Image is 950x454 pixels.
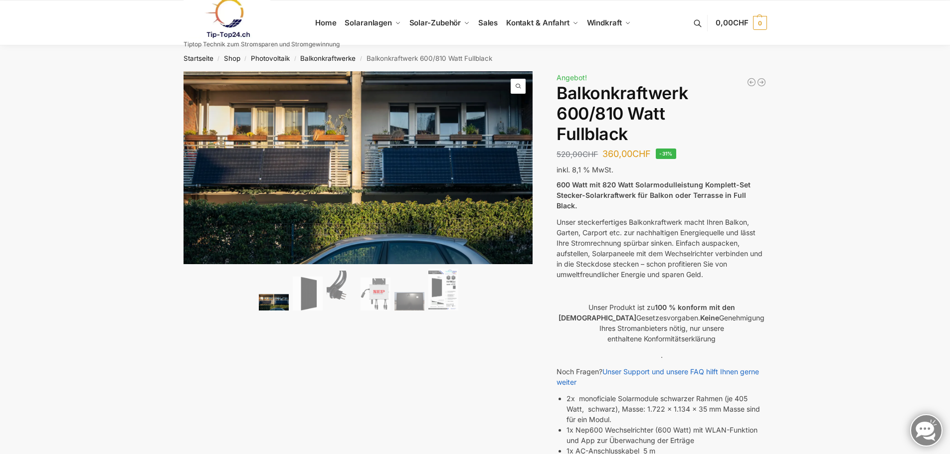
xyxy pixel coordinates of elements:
[300,54,356,62] a: Balkonkraftwerke
[632,149,651,159] span: CHF
[240,55,251,63] span: /
[502,0,582,45] a: Kontakt & Anfahrt
[361,278,390,311] img: NEP 800 Drosselbar auf 600 Watt
[733,18,749,27] span: CHF
[557,350,766,360] p: .
[602,149,651,159] bdi: 360,00
[341,0,405,45] a: Solaranlagen
[405,0,474,45] a: Solar-Zubehör
[224,54,240,62] a: Shop
[428,269,458,311] img: Balkonkraftwerk 600/810 Watt Fullblack – Bild 6
[757,77,766,87] a: 890/600 Watt Solarkraftwerk + 2,7 KW Batteriespeicher Genehmigungsfrei
[557,165,613,174] span: inkl. 8,1 % MwSt.
[184,54,213,62] a: Startseite
[506,18,570,27] span: Kontakt & Anfahrt
[557,217,766,280] p: Unser steckerfertiges Balkonkraftwerk macht Ihren Balkon, Garten, Carport etc. zur nachhaltigen E...
[716,8,766,38] a: 0,00CHF 0
[567,425,766,446] li: 1x Nep600 Wechselrichter (600 Watt) mit WLAN-Funktion und App zur Überwachung der Erträge
[582,150,598,159] span: CHF
[557,367,759,386] a: Unser Support und unsere FAQ hilft Ihnen gerne weiter
[557,180,751,210] strong: 600 Watt mit 820 Watt Solarmodulleistung Komplett-Set Stecker-Solarkraftwerk für Balkon oder Terr...
[567,393,766,425] li: 2x monoficiale Solarmodule schwarzer Rahmen (je 405 Watt, schwarz), Masse: 1.722 x 1.134 x 35 mm ...
[747,77,757,87] a: Balkonkraftwerk 445/600 Watt Bificial
[356,55,366,63] span: /
[394,292,424,311] img: Balkonkraftwerk 600/810 Watt Fullblack – Bild 5
[409,18,461,27] span: Solar-Zubehör
[587,18,622,27] span: Windkraft
[557,73,587,82] span: Angebot!
[557,302,766,344] p: Unser Produkt ist zu Gesetzesvorgaben. Genehmigung Ihres Stromanbieters nötig, nur unsere enthalt...
[345,18,392,27] span: Solaranlagen
[327,271,357,310] img: Anschlusskabel-3meter_schweizer-stecker
[184,41,340,47] p: Tiptop Technik zum Stromsparen und Stromgewinnung
[474,0,502,45] a: Sales
[700,313,719,322] strong: Keine
[251,54,290,62] a: Photovoltaik
[259,294,289,310] img: 2 Balkonkraftwerke
[557,83,766,144] h1: Balkonkraftwerk 600/810 Watt Fullblack
[656,149,676,159] span: -31%
[716,18,748,27] span: 0,00
[559,303,735,322] strong: 100 % konform mit den [DEMOGRAPHIC_DATA]
[582,0,635,45] a: Windkraft
[557,150,598,159] bdi: 520,00
[753,16,767,30] span: 0
[557,366,766,387] p: Noch Fragen?
[293,277,323,311] img: TommaTech Vorderseite
[290,55,300,63] span: /
[213,55,224,63] span: /
[166,45,784,71] nav: Breadcrumb
[478,18,498,27] span: Sales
